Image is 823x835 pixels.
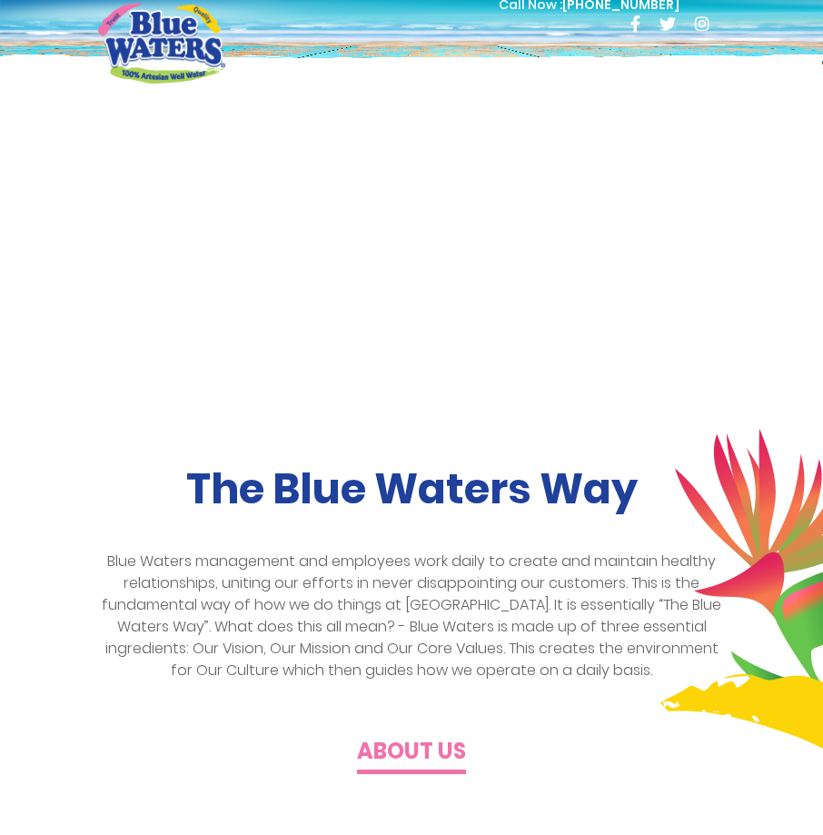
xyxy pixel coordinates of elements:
a: About us [357,743,466,764]
p: Blue Waters management and employees work daily to create and maintain healthy relationships, uni... [98,551,725,681]
h4: About us [357,739,466,765]
h2: The Blue Waters Way [98,464,725,514]
a: store logo [98,3,225,83]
